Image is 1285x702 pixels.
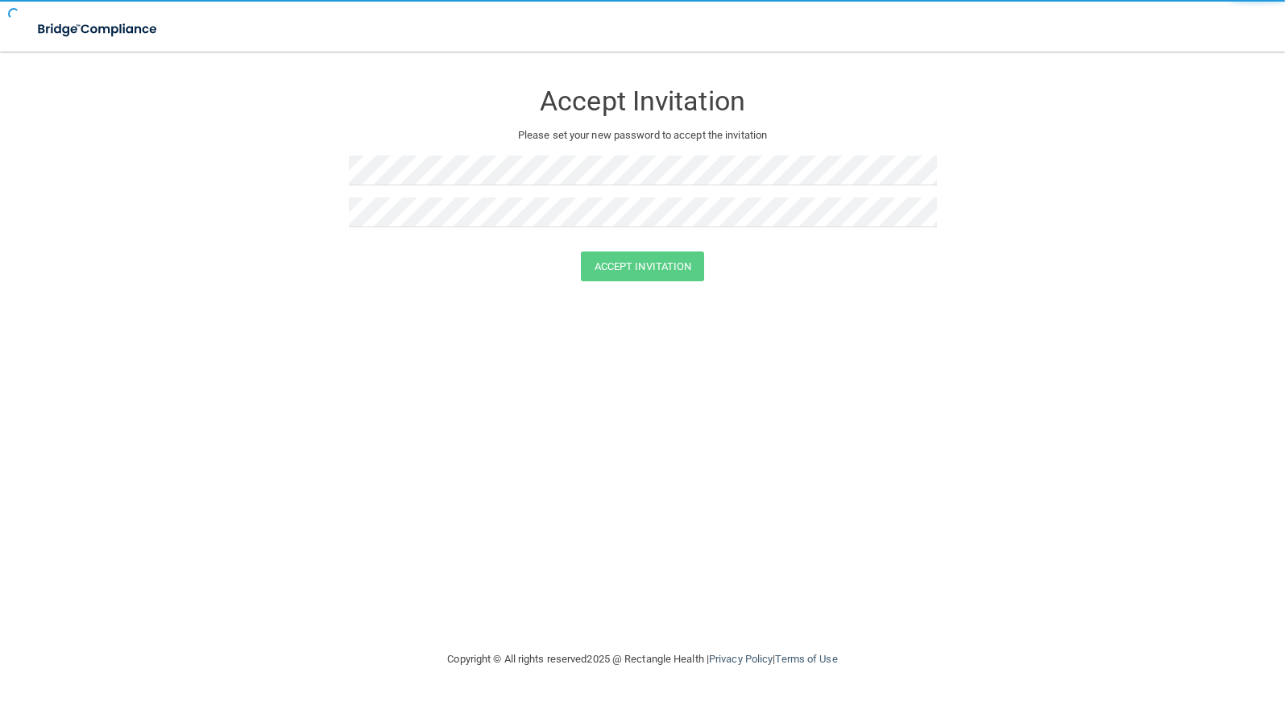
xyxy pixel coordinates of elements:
h3: Accept Invitation [349,86,937,116]
div: Copyright © All rights reserved 2025 @ Rectangle Health | | [349,633,937,685]
a: Privacy Policy [709,653,773,665]
p: Please set your new password to accept the invitation [361,126,925,145]
img: bridge_compliance_login_screen.278c3ca4.svg [24,13,172,46]
a: Terms of Use [775,653,837,665]
button: Accept Invitation [581,251,705,281]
